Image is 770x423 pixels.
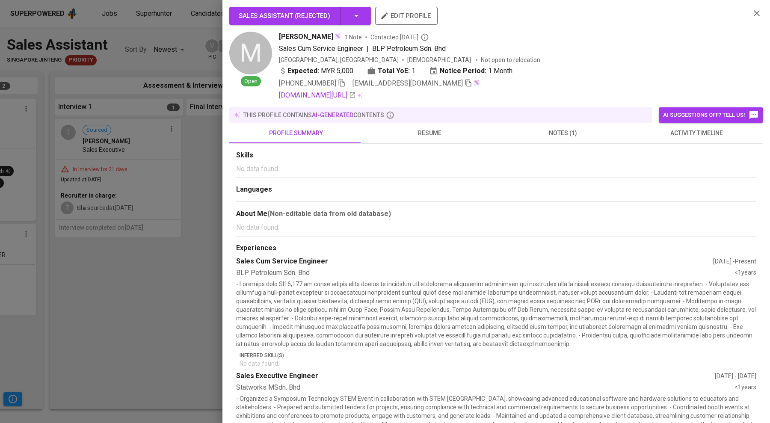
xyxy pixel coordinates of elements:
[734,383,756,393] div: <1 years
[635,128,758,139] span: activity timeline
[241,77,261,86] span: Open
[375,7,438,25] button: edit profile
[352,79,463,87] span: [EMAIL_ADDRESS][DOMAIN_NAME]
[234,128,358,139] span: profile summary
[287,66,319,76] b: Expected:
[382,10,431,21] span: edit profile
[236,383,734,393] div: Statworks MSdn. Bhd
[236,209,756,219] div: About Me
[370,33,429,41] span: Contacted [DATE]
[375,12,438,19] a: edit profile
[429,66,512,76] div: 1 Month
[659,107,763,123] button: AI suggestions off? Tell us!
[279,79,336,87] span: [PHONE_NUMBER]
[236,151,756,160] div: Skills
[236,268,734,278] div: BLP Petroleum Sdn. Bhd
[279,56,399,64] div: [GEOGRAPHIC_DATA], [GEOGRAPHIC_DATA]
[473,79,480,86] img: magic_wand.svg
[243,111,384,119] p: this profile contains contents
[236,243,756,253] div: Experiences
[481,56,540,64] p: Not open to relocation
[236,280,756,348] p: - Loremips dolo SI16,177 am conse adipis elits doeius te incididun utl etdolorema aliquaenim admi...
[501,128,625,139] span: notes (1)
[236,164,756,174] p: No data found.
[734,268,756,278] div: <1 years
[240,359,756,368] p: No data found.
[412,66,415,76] span: 1
[421,33,429,41] svg: By Malaysia recruiter
[663,110,759,120] span: AI suggestions off? Tell us!
[334,33,341,39] img: magic_wand.svg
[312,112,353,118] span: AI-generated
[236,222,756,233] p: No data found.
[279,32,333,42] span: [PERSON_NAME]
[344,33,362,41] span: 1 Note
[407,56,472,64] span: [DEMOGRAPHIC_DATA]
[267,210,391,218] b: (Non-editable data from old database)
[713,257,756,266] div: [DATE] - Present
[440,66,486,76] b: Notice Period:
[239,12,330,20] span: Sales Assistant ( Rejected )
[367,44,369,54] span: |
[279,90,356,101] a: [DOMAIN_NAME][URL]
[229,32,272,74] div: M
[279,66,353,76] div: MYR 5,000
[236,257,713,266] div: Sales Cum Service Engineer
[279,44,363,53] span: Sales Cum Service Engineer
[715,372,756,380] div: [DATE] - [DATE]
[378,66,410,76] b: Total YoE:
[236,371,715,381] div: Sales Executive Engineer
[368,128,491,139] span: resume
[240,352,756,359] p: Inferred Skill(s)
[236,185,756,195] div: Languages
[372,44,446,53] span: BLP Petroleum Sdn. Bhd
[229,7,371,25] button: Sales Assistant (Rejected)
